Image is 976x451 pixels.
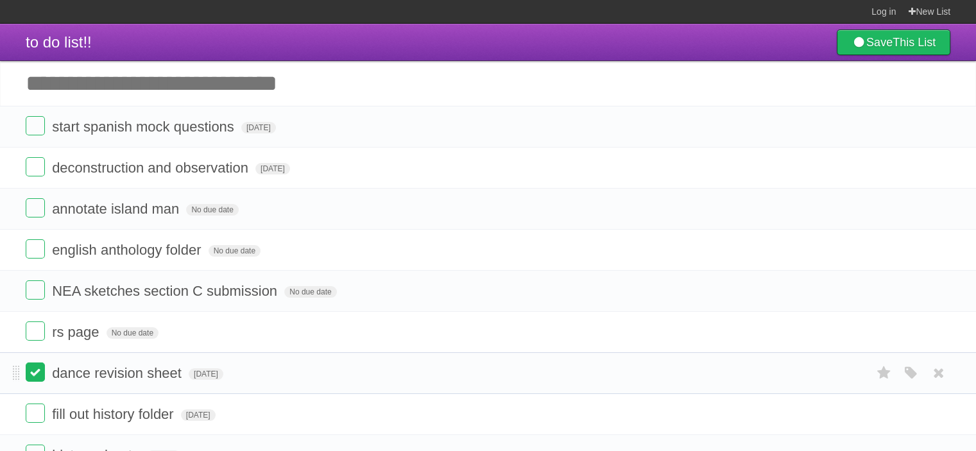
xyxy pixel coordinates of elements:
label: Done [26,280,45,300]
span: [DATE] [181,409,216,421]
span: [DATE] [189,368,223,380]
b: This List [893,36,936,49]
label: Done [26,116,45,135]
label: Done [26,404,45,423]
span: annotate island man [52,201,182,217]
span: No due date [209,245,261,257]
span: [DATE] [241,122,276,133]
span: english anthology folder [52,242,204,258]
label: Done [26,198,45,217]
span: to do list!! [26,33,92,51]
span: No due date [107,327,158,339]
label: Done [26,321,45,341]
label: Star task [872,362,896,384]
span: [DATE] [255,163,290,174]
span: fill out history folder [52,406,177,422]
span: rs page [52,324,102,340]
label: Done [26,362,45,382]
span: No due date [186,204,238,216]
span: NEA sketches section C submission [52,283,280,299]
span: dance revision sheet [52,365,185,381]
label: Done [26,239,45,259]
label: Done [26,157,45,176]
a: SaveThis List [837,30,950,55]
span: deconstruction and observation [52,160,252,176]
span: No due date [284,286,336,298]
span: start spanish mock questions [52,119,237,135]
